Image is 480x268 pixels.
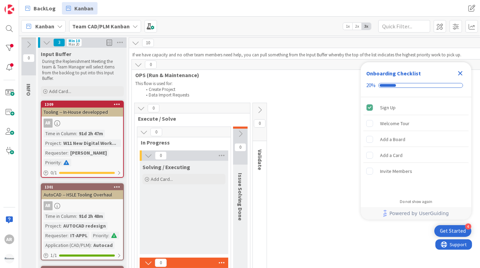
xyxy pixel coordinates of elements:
[67,232,68,239] span: :
[150,128,162,136] span: 0
[138,115,241,122] span: Execute / Solve
[34,4,56,12] span: BackLog
[44,119,53,128] div: AR
[15,1,31,9] span: Support
[77,212,105,220] div: 91d 2h 48m
[362,23,371,30] span: 3x
[254,119,266,128] span: 0
[41,184,123,190] div: 1301
[41,119,123,128] div: AR
[41,168,123,177] div: 0/1
[380,167,412,175] div: Invite Members
[41,108,123,117] div: Tooling -- In-House developped
[41,190,123,199] div: AutoCAD -- HSLE Tooling Overhaul
[44,130,76,137] div: Time in Column
[142,164,190,170] span: Solving / Executing
[25,84,32,96] span: INFO
[62,222,108,230] div: AUTOCAD redesign
[49,88,71,94] span: Add Card...
[45,185,123,190] div: 1301
[41,50,71,57] span: Input Buffer
[41,251,123,260] div: 1/1
[465,223,471,230] div: 4
[68,43,79,46] div: Max 20
[363,132,469,147] div: Add a Board is incomplete.
[72,23,130,30] b: Team CAD/PLM Kanban
[4,254,14,264] img: avatar
[41,201,123,210] div: AR
[67,149,68,157] span: :
[50,252,57,259] span: 1 / 1
[343,23,352,30] span: 1x
[363,116,469,131] div: Welcome Tour is incomplete.
[363,164,469,179] div: Invite Members is incomplete.
[61,139,62,147] span: :
[44,149,67,157] div: Requester
[62,2,98,15] a: Kanban
[44,232,67,239] div: Requester
[68,149,109,157] div: [PERSON_NAME]
[76,212,77,220] span: :
[155,151,167,160] span: 0
[44,201,53,210] div: AR
[234,143,246,151] span: 0
[91,241,92,249] span: :
[434,225,471,237] div: Open Get Started checklist, remaining modules: 4
[41,101,123,108] div: 1309
[77,130,105,137] div: 91d 2h 47m
[50,169,57,176] span: 0 / 1
[361,97,471,194] div: Checklist items
[455,68,466,79] div: Close Checklist
[361,62,471,220] div: Checklist Container
[378,20,430,33] input: Quick Filter...
[366,82,466,89] div: Checklist progress: 20%
[68,232,89,239] div: IT-APPL
[41,101,123,117] div: 1309Tooling -- In-House developped
[440,228,466,234] div: Get Started
[91,232,108,239] div: Priority
[62,139,118,147] div: W11 New Digital Work...
[363,148,469,163] div: Add a Card is incomplete.
[148,104,159,112] span: 0
[44,222,61,230] div: Project
[4,234,14,244] div: AR
[74,4,93,12] span: Kanban
[145,61,157,69] span: 0
[61,159,62,166] span: :
[352,23,362,30] span: 2x
[361,207,471,220] div: Footer
[389,209,449,218] span: Powered by UserGuiding
[44,241,91,249] div: Application (CAD/PLM)
[257,149,264,170] span: Validate
[142,39,154,47] span: 10
[366,69,421,77] div: Onboarding Checklist
[92,241,114,249] div: Autocad
[35,22,54,30] span: Kanban
[380,135,405,144] div: Add a Board
[155,259,167,267] span: 0
[44,159,61,166] div: Priority
[380,119,409,128] div: Welcome Tour
[151,176,173,182] span: Add Card...
[237,173,244,221] span: Issue Solving Done
[363,100,469,115] div: Sign Up is complete.
[68,39,80,43] div: Min 10
[42,59,122,81] p: During the Replenishment Meeting the team & Team Manager will select items from the backlog to pu...
[21,2,60,15] a: BackLog
[364,207,468,220] a: Powered by UserGuiding
[41,184,123,199] div: 1301AutoCAD -- HSLE Tooling Overhaul
[23,54,35,62] span: 0
[380,151,403,159] div: Add a Card
[76,130,77,137] span: :
[108,232,109,239] span: :
[61,222,62,230] span: :
[44,212,76,220] div: Time in Column
[380,103,396,112] div: Sign Up
[400,199,432,204] div: Do not show again
[45,102,123,107] div: 1309
[366,82,376,89] div: 20%
[4,4,14,14] img: Visit kanbanzone.com
[53,38,65,47] span: 3
[141,139,222,146] span: In Progress
[44,139,61,147] div: Project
